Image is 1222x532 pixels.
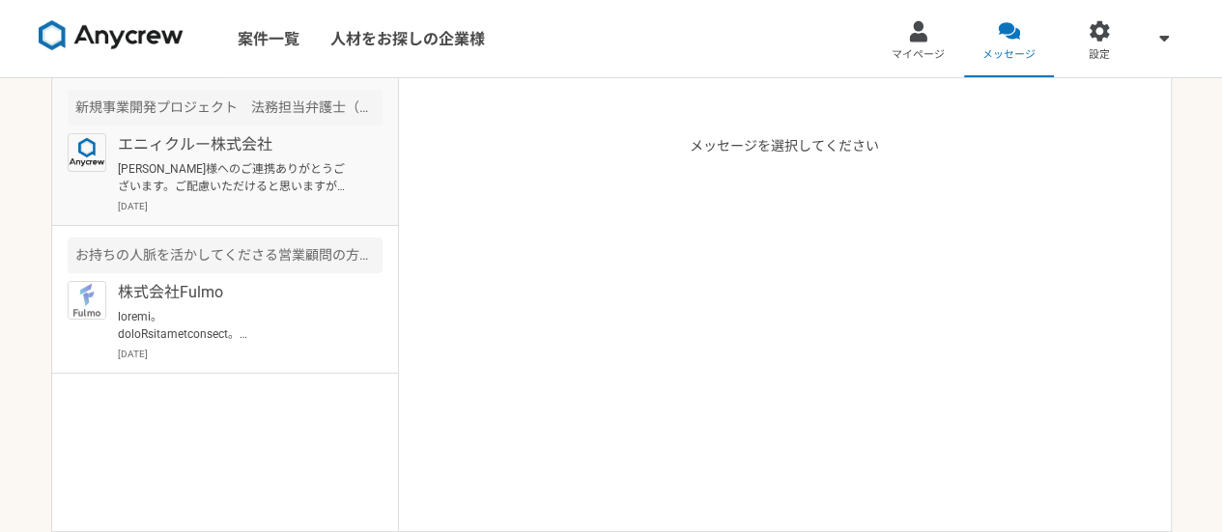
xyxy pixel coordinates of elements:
p: [DATE] [118,199,383,213]
img: 8DqYSo04kwAAAAASUVORK5CYII= [39,20,184,51]
span: 設定 [1089,47,1110,63]
div: 新規事業開発プロジェクト 法務担当弁護士（スキーム検討、契約対応等） [68,90,383,126]
p: [DATE] [118,347,383,361]
p: エニィクルー株式会社 [118,133,356,156]
span: メッセージ [982,47,1036,63]
span: マイページ [892,47,945,63]
p: 株式会社Fulmo [118,281,356,304]
p: loremi。 doloRsitametconsect。 adipisciNGelit〜seddoeiusmodtempor。 5incididuntutlabo728etdoloremagna... [118,308,356,343]
p: [PERSON_NAME]様へのご連携ありがとうございます。ご配慮いただけると思いますが、状況変わらない場合にはまたご相談させていただきます。 また、貴社からのご相談の概要も承知しました。見た限... [118,160,356,195]
p: メッセージを選択してください [690,136,879,531]
div: お持ちの人脈を活かしてくださる営業顧問の方を募集！ [68,238,383,273]
img: icon_01.jpg [68,281,106,320]
img: logo_text_blue_01.png [68,133,106,172]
